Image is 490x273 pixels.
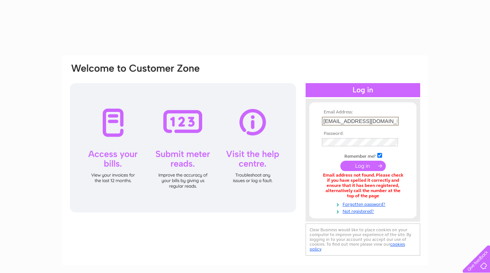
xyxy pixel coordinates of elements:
a: Not registered? [322,207,406,214]
input: Submit [340,161,386,171]
div: Clear Business would like to place cookies on your computer to improve your experience of the sit... [306,223,420,256]
td: Remember me? [320,152,406,159]
th: Password: [320,131,406,136]
a: cookies policy [310,242,405,252]
th: Email Address: [320,110,406,115]
div: Email address not found. Please check if you have spelled it correctly and ensure that it has bee... [322,173,404,198]
a: Forgotten password? [322,200,406,207]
